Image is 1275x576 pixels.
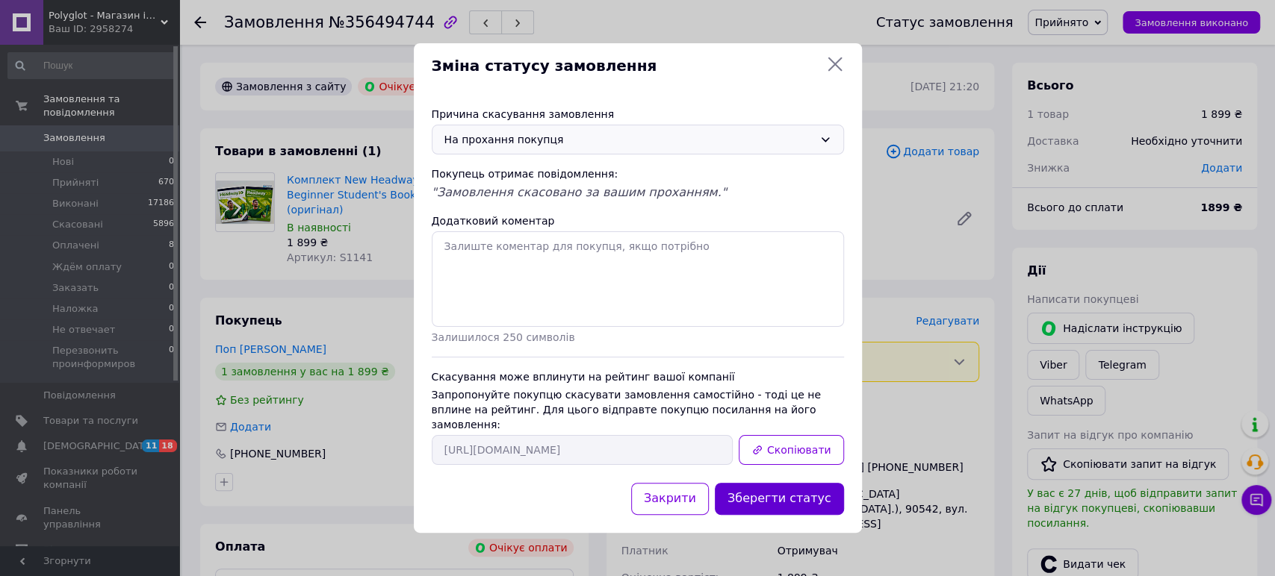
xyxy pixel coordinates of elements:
label: Додатковий коментар [432,215,555,227]
div: Покупець отримає повідомлення: [432,166,844,181]
div: Причина скасування замовлення [432,107,844,122]
div: Скасування може вплинути на рейтинг вашої компанії [432,369,844,384]
span: Зміна статусу замовлення [432,55,820,77]
div: На прохання покупця [444,131,813,148]
button: Зберегти статус [715,483,844,515]
span: Залишилося 250 символів [432,331,575,343]
span: "Замовлення скасовано за вашим проханням." [432,185,727,199]
button: Скопіювати [739,435,843,465]
div: Запропонуйте покупцю скасувати замовлення самостійно - тоді це не вплине на рейтинг. Для цього ві... [432,387,844,432]
button: Закрити [631,483,709,515]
